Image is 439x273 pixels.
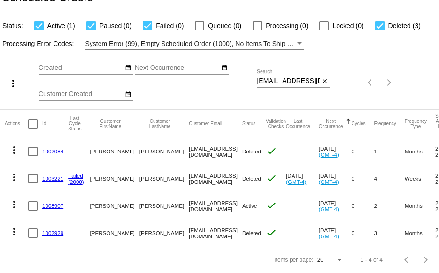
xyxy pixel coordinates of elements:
[135,64,219,72] input: Next Occurrence
[42,230,63,236] a: 1002929
[388,20,421,31] span: Deleted (3)
[189,165,242,192] mat-cell: [EMAIL_ADDRESS][DOMAIN_NAME]
[319,152,339,158] a: (GMT-4)
[85,38,304,50] mat-select: Filter by Processing Error Codes
[125,64,131,72] mat-icon: date_range
[317,257,323,263] span: 20
[266,20,308,31] span: Processing (0)
[319,192,352,220] mat-cell: [DATE]
[286,179,306,185] a: (GMT-4)
[242,121,255,127] button: Change sorting for Status
[139,119,180,129] button: Change sorting for CustomerLastName
[257,77,320,85] input: Search
[319,138,352,165] mat-cell: [DATE]
[139,192,189,220] mat-cell: [PERSON_NAME]
[351,138,374,165] mat-cell: 0
[189,192,242,220] mat-cell: [EMAIL_ADDRESS][DOMAIN_NAME]
[266,173,277,184] mat-icon: check
[90,165,139,192] mat-cell: [PERSON_NAME]
[47,20,75,31] span: Active (1)
[90,119,131,129] button: Change sorting for CustomerFirstName
[42,203,63,209] a: 1008907
[374,192,404,220] mat-cell: 2
[242,203,257,209] span: Active
[2,22,23,30] span: Status:
[208,20,241,31] span: Queued (0)
[319,179,339,185] a: (GMT-4)
[317,257,344,264] mat-select: Items per page:
[156,20,184,31] span: Failed (0)
[374,220,404,247] mat-cell: 3
[351,165,374,192] mat-cell: 0
[42,175,63,182] a: 1003221
[405,119,427,129] button: Change sorting for FrequencyType
[319,119,343,129] button: Change sorting for NextOccurrenceUtc
[374,121,396,127] button: Change sorting for Frequency
[319,233,339,239] a: (GMT-4)
[274,257,313,263] div: Items per page:
[320,76,330,86] button: Clear
[39,64,123,72] input: Created
[398,250,416,269] button: Previous page
[42,148,63,154] a: 1002084
[266,200,277,211] mat-icon: check
[286,165,319,192] mat-cell: [DATE]
[139,220,189,247] mat-cell: [PERSON_NAME]
[332,20,363,31] span: Locked (0)
[8,172,20,183] mat-icon: more_vert
[125,91,131,99] mat-icon: date_range
[189,121,222,127] button: Change sorting for CustomerEmail
[68,179,84,185] a: (2000)
[221,64,228,72] mat-icon: date_range
[8,78,19,89] mat-icon: more_vert
[90,138,139,165] mat-cell: [PERSON_NAME]
[5,110,28,138] mat-header-cell: Actions
[139,165,189,192] mat-cell: [PERSON_NAME]
[90,220,139,247] mat-cell: [PERSON_NAME]
[361,73,380,92] button: Previous page
[2,40,74,47] span: Processing Error Codes:
[266,110,286,138] mat-header-cell: Validation Checks
[100,20,131,31] span: Paused (0)
[242,230,261,236] span: Deleted
[286,119,310,129] button: Change sorting for LastOccurrenceUtc
[319,206,339,212] a: (GMT-4)
[139,138,189,165] mat-cell: [PERSON_NAME]
[351,192,374,220] mat-cell: 0
[361,257,383,263] div: 1 - 4 of 4
[319,165,352,192] mat-cell: [DATE]
[416,250,435,269] button: Next page
[8,144,20,156] mat-icon: more_vert
[374,165,404,192] mat-cell: 4
[8,226,20,237] mat-icon: more_vert
[319,220,352,247] mat-cell: [DATE]
[189,138,242,165] mat-cell: [EMAIL_ADDRESS][DOMAIN_NAME]
[405,192,435,220] mat-cell: Months
[90,192,139,220] mat-cell: [PERSON_NAME]
[242,175,261,182] span: Deleted
[351,121,365,127] button: Change sorting for Cycles
[322,78,328,85] mat-icon: close
[68,116,81,131] button: Change sorting for LastProcessingCycleId
[39,91,123,98] input: Customer Created
[405,220,435,247] mat-cell: Months
[351,220,374,247] mat-cell: 0
[42,121,46,127] button: Change sorting for Id
[266,145,277,157] mat-icon: check
[68,173,83,179] a: Failed
[405,138,435,165] mat-cell: Months
[266,227,277,238] mat-icon: check
[242,148,261,154] span: Deleted
[8,199,20,210] mat-icon: more_vert
[380,73,399,92] button: Next page
[374,138,404,165] mat-cell: 1
[405,165,435,192] mat-cell: Weeks
[189,220,242,247] mat-cell: [EMAIL_ADDRESS][DOMAIN_NAME]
